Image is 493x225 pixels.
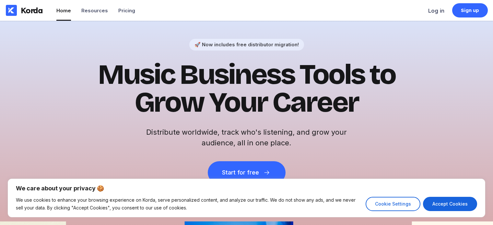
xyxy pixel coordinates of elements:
div: Log in [428,7,444,14]
p: We care about your privacy 🍪 [16,185,477,192]
button: Accept Cookies [423,197,477,211]
div: Pricing [118,7,135,14]
a: Sign up [452,3,488,17]
h1: Music Business Tools to Grow Your Career [88,61,405,117]
p: We use cookies to enhance your browsing experience on Korda, serve personalized content, and anal... [16,196,361,212]
div: Home [56,7,71,14]
button: Start for free [208,161,286,184]
h2: Distribute worldwide, track who's listening, and grow your audience, all in one place. [143,127,350,148]
div: Start for free [222,169,259,176]
div: 🚀 Now includes free distributor migration! [194,41,299,48]
div: Korda [21,6,43,15]
button: Cookie Settings [366,197,420,211]
div: Resources [81,7,108,14]
div: Sign up [461,7,479,14]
